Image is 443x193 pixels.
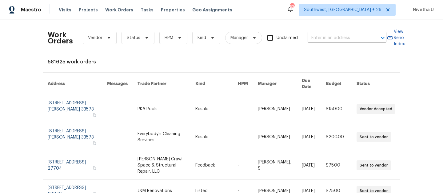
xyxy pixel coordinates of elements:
[21,7,41,13] span: Maestro
[133,123,190,151] td: Everybody’s Cleaning Services
[190,95,233,123] td: Resale
[190,151,233,180] td: Feedback
[190,123,233,151] td: Resale
[386,29,405,47] a: View Reno Index
[43,73,102,95] th: Address
[253,73,297,95] th: Manager
[253,95,297,123] td: [PERSON_NAME]
[192,7,232,13] span: Geo Assignments
[92,165,97,171] button: Copy Address
[92,140,97,146] button: Copy Address
[190,73,233,95] th: Kind
[233,95,253,123] td: -
[102,73,133,95] th: Messages
[127,35,140,41] span: Status
[48,59,395,65] div: 581625 work orders
[48,32,73,44] h2: Work Orders
[277,35,298,41] span: Unclaimed
[321,73,352,95] th: Budget
[352,73,400,95] th: Status
[308,33,369,43] input: Enter in an address
[141,8,154,12] span: Tasks
[198,35,206,41] span: Kind
[133,95,190,123] td: PKA Pools
[290,4,294,10] div: 530
[410,7,434,13] span: Nivetha U
[88,35,102,41] span: Vendor
[378,34,387,42] button: Open
[133,151,190,180] td: [PERSON_NAME] Crawl Space & Structural Repair, LLC
[105,7,133,13] span: Work Orders
[92,112,97,118] button: Copy Address
[165,35,173,41] span: HPM
[233,123,253,151] td: -
[253,151,297,180] td: [PERSON_NAME]. S
[297,73,321,95] th: Due Date
[230,35,248,41] span: Manager
[304,7,381,13] span: Southwest, [GEOGRAPHIC_DATA] + 26
[59,7,71,13] span: Visits
[253,123,297,151] td: [PERSON_NAME]
[79,7,98,13] span: Projects
[133,73,190,95] th: Trade Partner
[161,7,185,13] span: Properties
[233,73,253,95] th: HPM
[233,151,253,180] td: -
